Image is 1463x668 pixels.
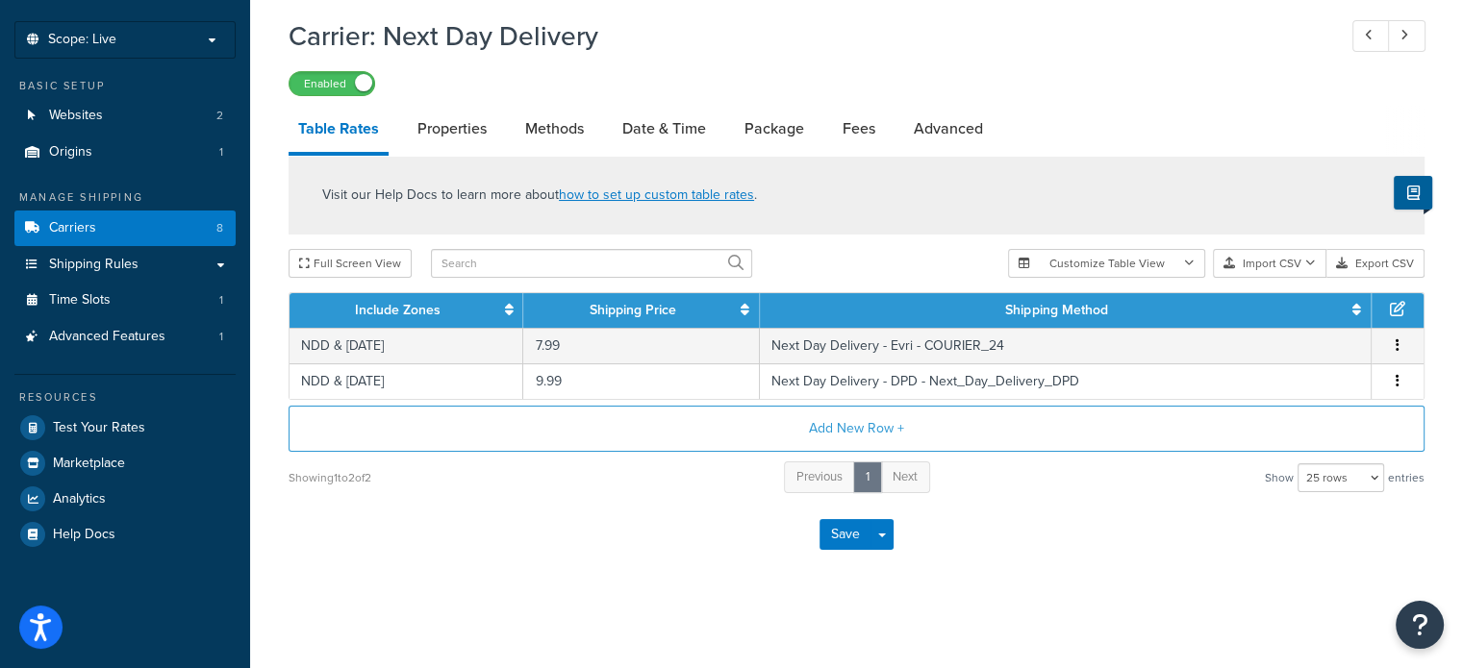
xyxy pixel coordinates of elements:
[1388,20,1425,52] a: Next Record
[290,72,374,95] label: Enabled
[760,363,1372,399] td: Next Day Delivery - DPD - Next_Day_Delivery_DPD
[14,210,236,246] li: Carriers
[49,257,139,273] span: Shipping Rules
[289,106,389,156] a: Table Rates
[904,106,993,152] a: Advanced
[289,406,1425,452] button: Add New Row +
[1388,464,1425,491] span: entries
[820,519,871,550] button: Save
[290,328,523,363] td: NDD & [DATE]
[1265,464,1294,491] span: Show
[219,329,223,345] span: 1
[523,363,759,399] td: 9.99
[53,420,145,436] span: Test Your Rates
[14,247,236,283] a: Shipping Rules
[14,189,236,206] div: Manage Shipping
[14,389,236,406] div: Resources
[14,98,236,134] a: Websites2
[431,249,752,278] input: Search
[14,135,236,170] a: Origins1
[1008,249,1205,278] button: Customize Table View
[833,106,885,152] a: Fees
[14,482,236,516] a: Analytics
[290,363,523,399] td: NDD & [DATE]
[14,283,236,318] li: Time Slots
[14,319,236,355] a: Advanced Features1
[219,144,223,161] span: 1
[53,527,115,543] span: Help Docs
[516,106,593,152] a: Methods
[216,108,223,124] span: 2
[1394,176,1432,210] button: Show Help Docs
[48,32,116,48] span: Scope: Live
[1396,601,1444,649] button: Open Resource Center
[613,106,716,152] a: Date & Time
[408,106,496,152] a: Properties
[14,98,236,134] li: Websites
[14,319,236,355] li: Advanced Features
[14,210,236,246] a: Carriers8
[735,106,814,152] a: Package
[49,220,96,236] span: Carriers
[289,464,371,491] div: Showing 1 to 2 of 2
[760,328,1372,363] td: Next Day Delivery - Evri - COURIER_24
[1326,249,1425,278] button: Export CSV
[49,329,165,345] span: Advanced Features
[49,292,111,309] span: Time Slots
[322,185,757,206] p: Visit our Help Docs to learn more about .
[289,249,412,278] button: Full Screen View
[53,456,125,472] span: Marketplace
[14,446,236,481] a: Marketplace
[523,328,759,363] td: 7.99
[355,300,441,320] a: Include Zones
[14,135,236,170] li: Origins
[1005,300,1107,320] a: Shipping Method
[1213,249,1326,278] button: Import CSV
[289,17,1317,55] h1: Carrier: Next Day Delivery
[880,461,930,493] a: Next
[49,144,92,161] span: Origins
[1352,20,1390,52] a: Previous Record
[49,108,103,124] span: Websites
[590,300,676,320] a: Shipping Price
[893,467,918,485] span: Next
[796,467,843,485] span: Previous
[853,461,882,493] a: 1
[784,461,855,493] a: Previous
[14,283,236,318] a: Time Slots1
[216,220,223,236] span: 8
[53,491,106,507] span: Analytics
[14,78,236,94] div: Basic Setup
[14,410,236,445] a: Test Your Rates
[14,517,236,552] a: Help Docs
[219,292,223,309] span: 1
[559,185,754,205] a: how to set up custom table rates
